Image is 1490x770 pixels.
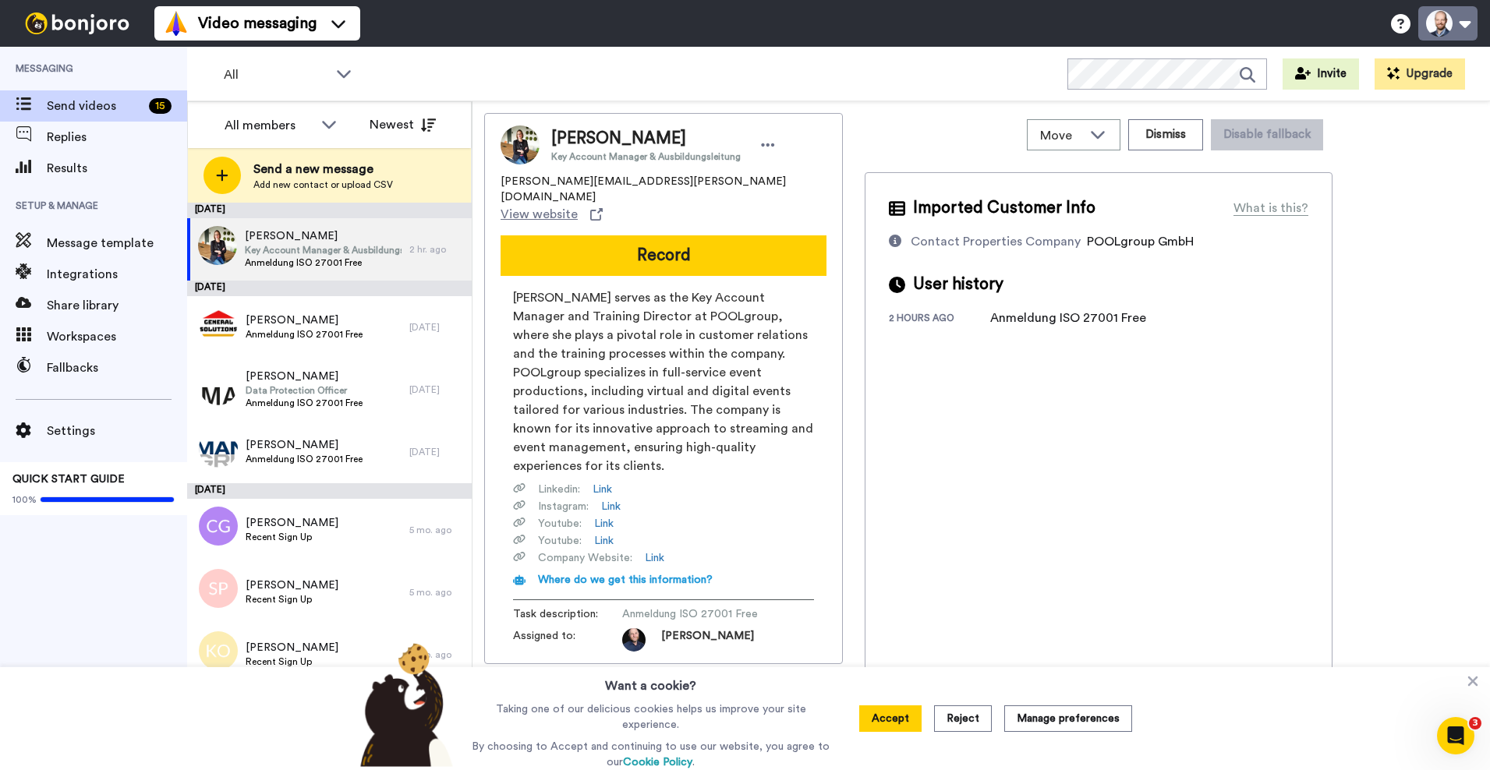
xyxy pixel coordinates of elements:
div: 2 hours ago [889,312,990,327]
a: Link [601,499,621,514]
span: Fallbacks [47,359,187,377]
div: Contact Properties Company [911,232,1081,251]
span: Integrations [47,265,187,284]
span: Data Protection Officer [246,384,363,397]
img: Image of Ramona Stegemann [501,125,540,164]
span: Move [1040,126,1082,145]
span: Recent Sign Up [246,593,338,606]
button: Dismiss [1128,119,1203,150]
button: Reject [934,705,992,732]
span: [PERSON_NAME] [246,437,363,453]
div: [DATE] [187,281,472,296]
div: 5 mo. ago [409,524,464,536]
span: Key Account Manager & Ausbildungsleitung [245,244,402,256]
div: [DATE] [187,203,472,218]
span: Key Account Manager & Ausbildungsleitung [551,150,741,163]
span: Anmeldung ISO 27001 Free [246,453,363,465]
img: 6e7b9fbd-940a-4760-923f-c717f4db719d.png [199,429,238,468]
img: bj-logo-header-white.svg [19,12,136,34]
p: By choosing to Accept and continuing to use our website, you agree to our . [468,739,833,770]
a: Link [593,482,612,497]
span: Replies [47,128,187,147]
div: [DATE] [409,383,464,396]
a: Link [594,516,614,532]
img: 02cf99de-a349-4d2d-88fc-3c3bc1aa3c61.png [199,366,238,405]
img: cg.png [199,507,238,546]
span: POOLgroup GmbH [1087,235,1194,248]
button: Disable fallback [1211,119,1323,150]
img: ko.png [199,631,238,670]
button: Newest [358,109,448,140]
span: Send a new message [253,160,393,178]
div: [DATE] [409,446,464,458]
span: Send videos [47,97,143,115]
button: Manage preferences [1004,705,1132,732]
span: QUICK START GUIDE [12,474,125,485]
div: [DATE] [409,321,464,334]
span: [PERSON_NAME] [245,228,402,244]
img: bear-with-cookie.png [346,642,462,767]
div: What is this? [1233,199,1308,217]
span: [PERSON_NAME] [246,369,363,384]
span: Youtube : [538,516,582,532]
span: View website [501,205,578,224]
p: Taking one of our delicious cookies helps us improve your site experience. [468,701,833,733]
span: All [224,65,328,84]
span: [PERSON_NAME] [246,515,338,531]
span: Results [47,159,187,178]
a: Link [594,533,614,549]
iframe: Intercom live chat [1437,717,1474,754]
span: Imported Customer Info [913,196,1095,220]
span: Settings [47,422,187,440]
span: [PERSON_NAME] [661,628,754,652]
div: [DATE] [187,483,472,499]
span: Where do we get this information? [538,574,713,585]
span: Video messaging [198,12,317,34]
span: [PERSON_NAME] [551,127,741,150]
img: baf16da2-bbf0-4ada-9fea-a66218d049d5.png [199,304,238,343]
span: Youtube : [538,533,582,549]
span: [PERSON_NAME] [246,577,338,593]
span: 3 [1469,717,1481,729]
span: [PERSON_NAME] [246,640,338,655]
div: 15 [149,98,172,114]
img: 324590df-6512-4793-a4af-9c7cf19fce9d-1743094774.jpg [622,628,646,652]
div: 5 mo. ago [409,586,464,599]
span: 100% [12,493,37,506]
span: [PERSON_NAME] [246,313,363,328]
span: Recent Sign Up [246,531,338,543]
img: 0a67de8a-573d-4d7e-a131-015421992294.jpg [198,226,237,265]
span: [PERSON_NAME][EMAIL_ADDRESS][PERSON_NAME][DOMAIN_NAME] [501,174,826,205]
span: Add new contact or upload CSV [253,178,393,191]
button: Invite [1283,58,1359,90]
img: vm-color.svg [164,11,189,36]
span: Workspaces [47,327,187,346]
span: Company Website : [538,550,632,566]
h3: Want a cookie? [605,667,696,695]
span: Anmeldung ISO 27001 Free [622,606,770,622]
span: Recent Sign Up [246,655,338,668]
span: Anmeldung ISO 27001 Free [246,397,363,409]
span: Task description : [513,606,622,622]
span: Linkedin : [538,482,580,497]
a: View website [501,205,603,224]
span: [PERSON_NAME] serves as the Key Account Manager and Training Director at POOLgroup, where she pla... [513,288,814,475]
span: User history [913,273,1003,296]
div: All members [225,116,313,135]
span: Assigned to: [513,628,622,652]
span: Share library [47,296,187,315]
span: Message template [47,234,187,253]
button: Record [501,235,826,276]
div: Anmeldung ISO 27001 Free [990,309,1146,327]
button: Accept [859,705,922,732]
a: Link [645,550,664,566]
span: Instagram : [538,499,589,514]
a: Cookie Policy [623,757,692,768]
span: Anmeldung ISO 27001 Free [246,328,363,341]
button: Upgrade [1375,58,1465,90]
div: 2 hr. ago [409,243,464,256]
img: sp.png [199,569,238,608]
span: Anmeldung ISO 27001 Free [245,256,402,269]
